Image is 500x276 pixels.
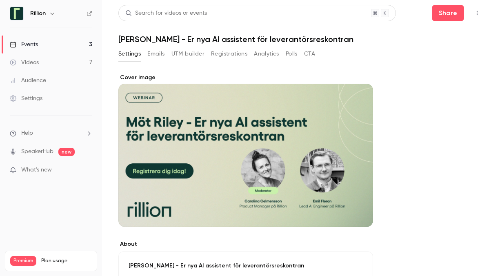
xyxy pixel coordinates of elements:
label: Cover image [118,73,373,82]
button: Emails [147,47,164,60]
span: Premium [10,256,36,266]
iframe: Noticeable Trigger [82,167,92,174]
button: Registrations [211,47,247,60]
span: Plan usage [41,258,92,264]
span: Help [21,129,33,138]
div: Audience [10,76,46,85]
h1: [PERSON_NAME] - Er nya AI assistent för leverantörsreskontran [118,34,484,44]
button: Settings [118,47,141,60]
span: new [58,148,75,156]
button: Analytics [254,47,279,60]
label: About [118,240,373,248]
section: Cover image [118,73,373,227]
button: Polls [286,47,298,60]
div: Settings [10,94,42,102]
p: [PERSON_NAME] - Er nya AI assistent för leverantörsreskontran [129,262,363,270]
button: Share [432,5,464,21]
img: Rillion [10,7,23,20]
a: SpeakerHub [21,147,53,156]
span: What's new [21,166,52,174]
button: CTA [304,47,315,60]
li: help-dropdown-opener [10,129,92,138]
button: UTM builder [171,47,204,60]
div: Search for videos or events [125,9,207,18]
div: Videos [10,58,39,67]
h6: Rillion [30,9,46,18]
div: Events [10,40,38,49]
